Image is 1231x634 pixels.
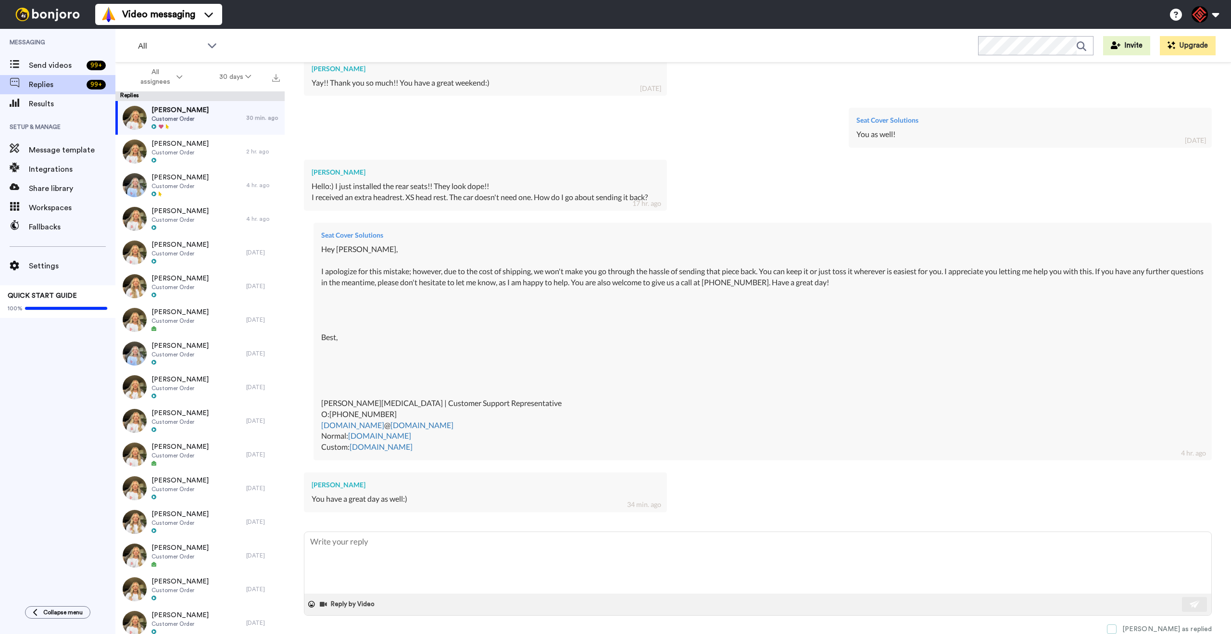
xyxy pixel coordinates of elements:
[350,442,413,451] a: [DOMAIN_NAME]
[115,572,285,606] a: [PERSON_NAME]Customer Order[DATE]
[1103,36,1150,55] button: Invite
[151,519,209,527] span: Customer Order
[115,269,285,303] a: [PERSON_NAME]Customer Order[DATE]
[43,609,83,616] span: Collapse menu
[321,230,1204,240] div: Seat Cover Solutions
[151,283,209,291] span: Customer Order
[151,577,209,586] span: [PERSON_NAME]
[8,304,23,312] span: 100%
[151,418,209,426] span: Customer Order
[115,370,285,404] a: [PERSON_NAME]Customer Order[DATE]
[151,317,209,325] span: Customer Order
[632,199,661,208] div: 17 hr. ago
[29,79,83,90] span: Replies
[87,80,106,89] div: 99 +
[123,342,147,366] img: 69cb5289-6f68-4c42-9f23-daf942cf1056-thumb.jpg
[151,250,209,257] span: Customer Order
[246,619,280,627] div: [DATE]
[122,8,195,21] span: Video messaging
[272,74,280,82] img: export.svg
[87,61,106,70] div: 99 +
[29,202,115,214] span: Workspaces
[115,471,285,505] a: [PERSON_NAME]Customer Order[DATE]
[246,316,280,324] div: [DATE]
[312,181,659,192] div: Hello:) I just installed the rear seats!! They look dope!!
[321,244,1204,453] div: Hey [PERSON_NAME], I apologize for this mistake; however, due to the cost of shipping, we won't m...
[123,577,147,601] img: 99a2814e-a43c-41c2-8a2a-852ef79321b1-thumb.jpg
[115,91,285,101] div: Replies
[151,442,209,452] span: [PERSON_NAME]
[151,610,209,620] span: [PERSON_NAME]
[151,509,209,519] span: [PERSON_NAME]
[1122,624,1212,634] div: [PERSON_NAME] as replied
[246,215,280,223] div: 4 hr. ago
[151,586,209,594] span: Customer Order
[348,431,411,440] a: [DOMAIN_NAME]
[123,207,147,231] img: c98c6500-209e-42dd-af4f-334dd5cb3ea1-thumb.jpg
[1160,36,1216,55] button: Upgrade
[246,282,280,290] div: [DATE]
[29,221,115,233] span: Fallbacks
[151,476,209,485] span: [PERSON_NAME]
[115,337,285,370] a: [PERSON_NAME]Customer Order[DATE]
[1190,600,1200,608] img: send-white.svg
[123,510,147,534] img: b7f6ba53-0367-41dc-a25e-fd20a2578b64-thumb.jpg
[246,249,280,256] div: [DATE]
[115,303,285,337] a: [PERSON_NAME]Customer Order[DATE]
[123,274,147,298] img: 5921c57c-d912-45fb-99d0-ebe8e6ed9a37-thumb.jpg
[115,168,285,202] a: [PERSON_NAME]Customer Order4 hr. ago
[123,106,147,130] img: df15f537-7590-4922-902a-a0f9944ab2ee-thumb.jpg
[246,585,280,593] div: [DATE]
[29,164,115,175] span: Integrations
[269,70,283,84] button: Export all results that match these filters now.
[1185,136,1206,145] div: [DATE]
[151,240,209,250] span: [PERSON_NAME]
[123,544,147,568] img: 33fd687a-a5bd-4596-9c58-d11a5fe506fd-thumb.jpg
[246,417,280,425] div: [DATE]
[151,351,209,358] span: Customer Order
[312,192,659,203] div: I received an extra headrest. XS head rest. The car doesn't need one. How do I go about sending i...
[29,183,115,194] span: Share library
[151,274,209,283] span: [PERSON_NAME]
[151,182,209,190] span: Customer Order
[115,505,285,539] a: [PERSON_NAME]Customer Order[DATE]
[123,375,147,399] img: 96e7cb33-0ad0-4b88-82f8-5b0011c9af66-thumb.jpg
[151,115,209,123] span: Customer Order
[151,620,209,628] span: Customer Order
[123,409,147,433] img: be767059-a3c9-4639-ac7a-c5fb3334f861-thumb.jpg
[123,443,147,467] img: 6e0c3069-4f5c-42a0-9457-04a6ac15c5da-thumb.jpg
[151,105,209,115] span: [PERSON_NAME]
[123,139,147,164] img: 57b2b76f-255b-4d0f-ab7a-9db47b412f13-thumb.jpg
[151,206,209,216] span: [PERSON_NAME]
[312,480,659,490] div: [PERSON_NAME]
[312,64,659,74] div: [PERSON_NAME]
[246,451,280,458] div: [DATE]
[390,420,453,430] a: [DOMAIN_NAME]
[151,452,209,459] span: Customer Order
[115,101,285,135] a: [PERSON_NAME]Customer Order30 min. ago
[29,60,83,71] span: Send videos
[151,341,209,351] span: [PERSON_NAME]
[101,7,116,22] img: vm-color.svg
[312,77,659,89] div: Yay!! Thank you so much!! You have a great weekend:)
[246,350,280,357] div: [DATE]
[136,67,175,87] span: All assignees
[29,144,115,156] span: Message template
[8,292,77,299] span: QUICK START GUIDE
[123,241,147,265] img: 62bcd009-1bee-4051-8405-fe6868544970-thumb.jpg
[246,114,280,122] div: 30 min. ago
[151,216,209,224] span: Customer Order
[138,40,202,52] span: All
[856,115,1204,125] div: Seat Cover Solutions
[312,167,659,177] div: [PERSON_NAME]
[1181,448,1206,458] div: 4 hr. ago
[151,485,209,493] span: Customer Order
[856,129,1204,140] div: You as well!
[151,139,209,149] span: [PERSON_NAME]
[115,236,285,269] a: [PERSON_NAME]Customer Order[DATE]
[246,383,280,391] div: [DATE]
[640,84,661,93] div: [DATE]
[246,148,280,155] div: 2 hr. ago
[246,484,280,492] div: [DATE]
